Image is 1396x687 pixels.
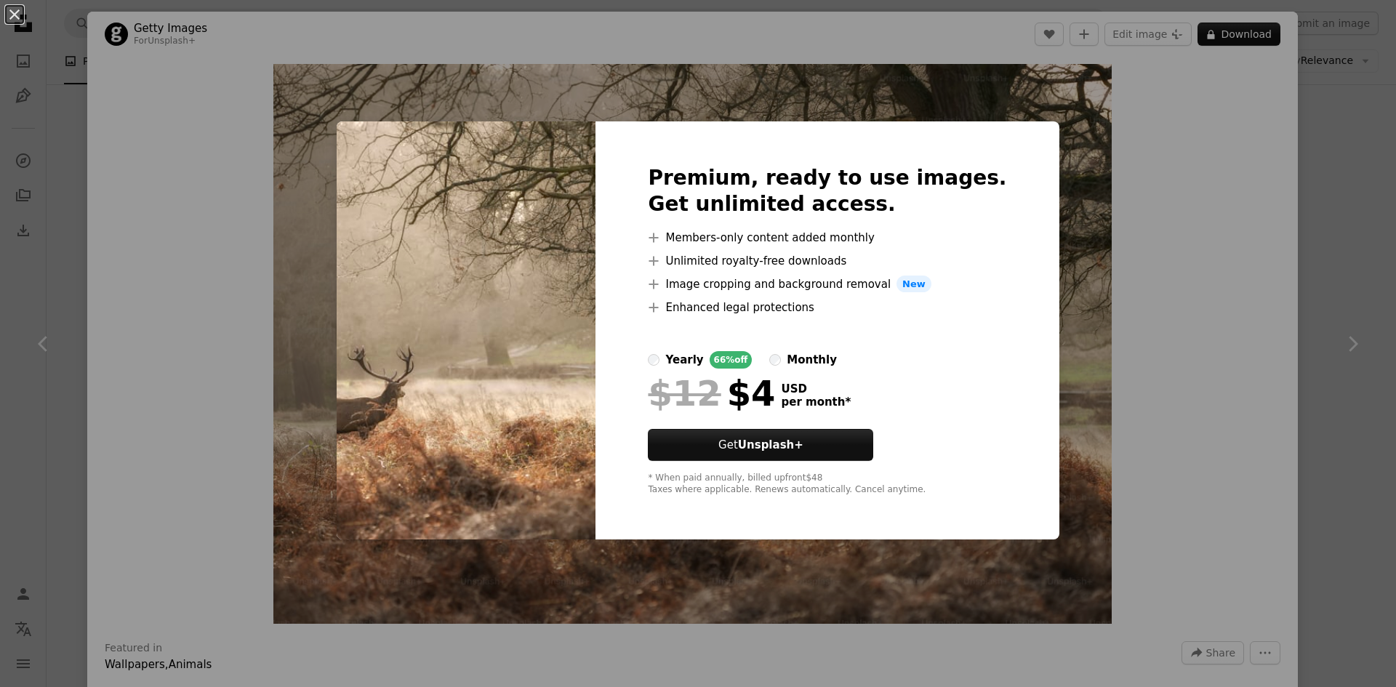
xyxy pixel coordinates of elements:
div: * When paid annually, billed upfront $48 Taxes where applicable. Renews automatically. Cancel any... [648,473,1006,496]
span: USD [781,382,851,395]
div: monthly [787,351,837,369]
h2: Premium, ready to use images. Get unlimited access. [648,165,1006,217]
span: New [896,276,931,293]
span: per month * [781,395,851,409]
input: monthly [769,354,781,366]
div: yearly [665,351,703,369]
li: Unlimited royalty-free downloads [648,252,1006,270]
img: premium_photo-1664298503518-3cfe008887e4 [337,121,595,540]
div: $4 [648,374,775,412]
input: yearly66%off [648,354,659,366]
li: Enhanced legal protections [648,299,1006,316]
button: GetUnsplash+ [648,429,873,461]
strong: Unsplash+ [738,438,803,451]
li: Members-only content added monthly [648,229,1006,246]
div: 66% off [710,351,753,369]
span: $12 [648,374,721,412]
li: Image cropping and background removal [648,276,1006,293]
